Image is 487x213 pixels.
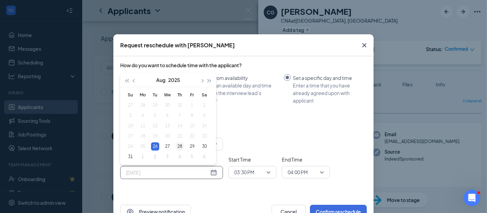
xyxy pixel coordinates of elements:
div: Request reschedule with [PERSON_NAME] [120,42,235,49]
div: 1 [139,153,147,161]
div: 6 [200,153,209,161]
th: Sa [198,90,211,100]
td: 2025-09-04 [174,152,186,162]
td: 2025-08-26 [149,141,161,152]
div: 28 [176,142,184,151]
div: 30 [200,142,209,151]
td: 2025-08-30 [198,141,211,152]
div: 29 [188,142,196,151]
td: 2025-08-28 [174,141,186,152]
div: 26 [151,142,159,151]
div: How do you want to schedule time with the applicant? [120,62,367,69]
button: Aug [156,73,165,87]
svg: Cross [360,41,369,49]
div: 27 [163,142,172,151]
th: Su [124,90,137,100]
td: 2025-08-29 [186,141,198,152]
th: Th [174,90,186,100]
div: Select from availability [197,74,278,82]
div: 3 [163,153,172,161]
span: Start Time [228,156,276,163]
div: Enter a time that you have already agreed upon with applicant [293,82,361,104]
span: 03:30 PM [234,167,254,177]
td: 2025-08-27 [161,141,174,152]
div: 31 [126,153,135,161]
th: We [161,90,174,100]
div: 5 [188,153,196,161]
div: Choose an available day and time slot from the interview lead’s calendar [197,82,278,104]
input: Aug 26, 2025 [126,169,209,176]
th: Tu [149,90,161,100]
td: 2025-08-31 [124,152,137,162]
span: End Time [282,156,330,163]
div: 2 [151,153,159,161]
div: Set a specific day and time [293,74,361,82]
td: 2025-09-05 [186,152,198,162]
th: Fr [186,90,198,100]
td: 2025-09-03 [161,152,174,162]
div: 4 [176,153,184,161]
td: 2025-09-06 [198,152,211,162]
td: 2025-09-01 [137,152,149,162]
iframe: Intercom live chat [464,190,480,206]
span: 04:00 PM [288,167,308,177]
th: Mo [137,90,149,100]
button: 2025 [168,73,180,87]
td: 2025-09-02 [149,152,161,162]
button: Close [355,34,374,56]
